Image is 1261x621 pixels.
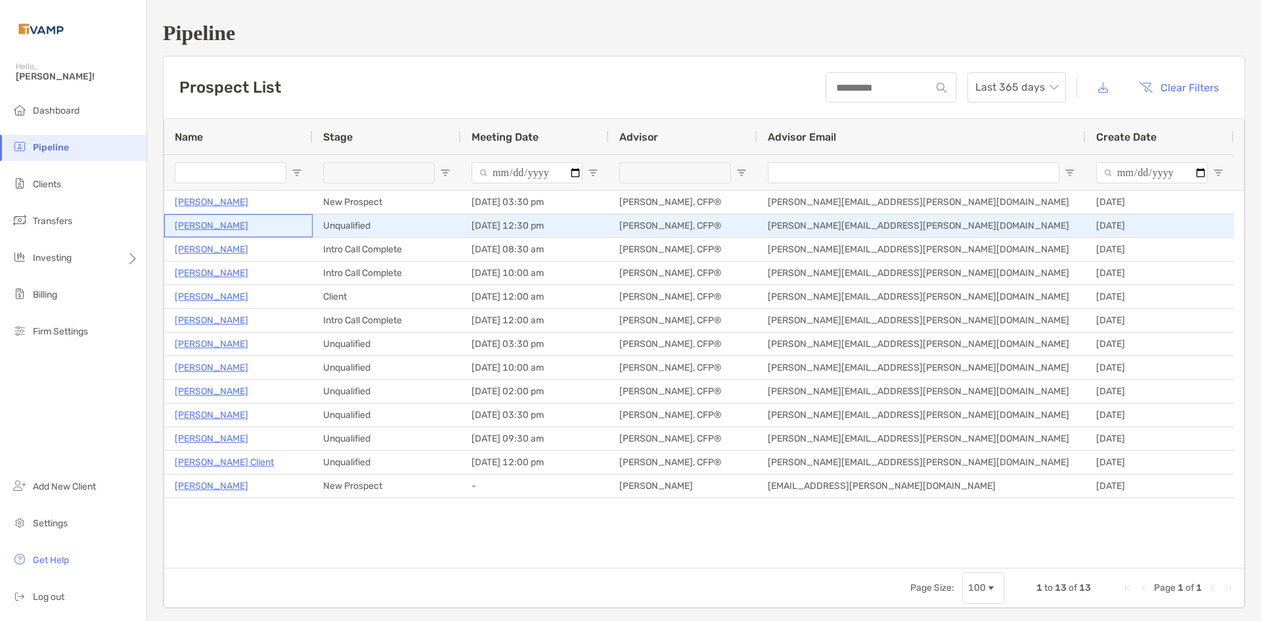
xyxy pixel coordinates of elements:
button: Open Filter Menu [736,168,747,178]
div: [PERSON_NAME], CFP® [609,309,757,332]
div: [PERSON_NAME], CFP® [609,214,757,237]
div: New Prospect [313,191,461,214]
p: [PERSON_NAME] [175,430,248,447]
a: [PERSON_NAME] [175,288,248,305]
div: 100 [968,582,986,593]
a: [PERSON_NAME] [175,312,248,329]
a: [PERSON_NAME] [175,407,248,423]
div: Next Page [1207,583,1218,593]
img: clients icon [12,175,28,191]
img: Zoe Logo [16,5,66,53]
span: to [1044,582,1053,593]
div: [PERSON_NAME][EMAIL_ADDRESS][PERSON_NAME][DOMAIN_NAME] [757,333,1086,356]
img: logout icon [12,588,28,604]
button: Open Filter Menu [1213,168,1224,178]
div: [DATE] [1086,451,1234,474]
span: Add New Client [33,481,96,492]
span: 1 [1196,582,1202,593]
div: [DATE] 03:30 pm [461,333,609,356]
span: 13 [1055,582,1067,593]
div: [DATE] [1086,380,1234,403]
div: [DATE] [1086,403,1234,426]
div: [DATE] 09:30 am [461,427,609,450]
div: First Page [1122,583,1133,593]
span: 1 [1036,582,1042,593]
span: Transfers [33,216,72,227]
div: [DATE] [1086,285,1234,308]
div: [DATE] [1086,474,1234,497]
div: [PERSON_NAME][EMAIL_ADDRESS][PERSON_NAME][DOMAIN_NAME] [757,214,1086,237]
div: - [461,474,609,497]
button: Open Filter Menu [1065,168,1075,178]
a: [PERSON_NAME] [175,241,248,258]
div: [DATE] 08:30 am [461,238,609,261]
img: billing icon [12,286,28,302]
div: [PERSON_NAME], CFP® [609,451,757,474]
a: [PERSON_NAME] [175,265,248,281]
a: [PERSON_NAME] [175,359,248,376]
span: Meeting Date [472,131,539,143]
div: Unqualified [313,333,461,356]
p: [PERSON_NAME] [175,194,248,210]
div: Unqualified [313,214,461,237]
div: [DATE] 03:30 pm [461,191,609,214]
span: 13 [1079,582,1091,593]
div: Page Size [962,572,1005,604]
div: Previous Page [1138,583,1149,593]
div: [PERSON_NAME], CFP® [609,403,757,426]
div: [PERSON_NAME], CFP® [609,262,757,285]
button: Open Filter Menu [588,168,598,178]
div: Unqualified [313,380,461,403]
a: [PERSON_NAME] [175,383,248,400]
div: [PERSON_NAME][EMAIL_ADDRESS][PERSON_NAME][DOMAIN_NAME] [757,427,1086,450]
div: [PERSON_NAME][EMAIL_ADDRESS][PERSON_NAME][DOMAIN_NAME] [757,309,1086,332]
div: [PERSON_NAME], CFP® [609,356,757,379]
div: [PERSON_NAME][EMAIL_ADDRESS][PERSON_NAME][DOMAIN_NAME] [757,285,1086,308]
div: [PERSON_NAME][EMAIL_ADDRESS][PERSON_NAME][DOMAIN_NAME] [757,191,1086,214]
div: [DATE] [1086,191,1234,214]
span: Create Date [1096,131,1157,143]
img: pipeline icon [12,139,28,154]
div: [PERSON_NAME][EMAIL_ADDRESS][PERSON_NAME][DOMAIN_NAME] [757,262,1086,285]
div: New Prospect [313,474,461,497]
p: [PERSON_NAME] [175,478,248,494]
div: Unqualified [313,403,461,426]
div: [EMAIL_ADDRESS][PERSON_NAME][DOMAIN_NAME] [757,474,1086,497]
a: [PERSON_NAME] [175,336,248,352]
div: Unqualified [313,356,461,379]
div: Intro Call Complete [313,262,461,285]
div: [PERSON_NAME] [609,474,757,497]
button: Open Filter Menu [292,168,302,178]
div: [DATE] [1086,333,1234,356]
span: Billing [33,289,57,300]
img: settings icon [12,515,28,530]
h3: Prospect List [179,78,281,97]
div: [DATE] [1086,427,1234,450]
div: [DATE] 10:00 am [461,356,609,379]
input: Meeting Date Filter Input [472,162,583,183]
input: Name Filter Input [175,162,286,183]
span: Last 365 days [975,73,1058,102]
div: [PERSON_NAME][EMAIL_ADDRESS][PERSON_NAME][DOMAIN_NAME] [757,238,1086,261]
span: of [1069,582,1077,593]
img: transfers icon [12,212,28,228]
span: Investing [33,252,72,264]
div: [DATE] [1086,356,1234,379]
span: Log out [33,591,64,603]
span: Pipeline [33,142,69,153]
input: Advisor Email Filter Input [768,162,1059,183]
div: [PERSON_NAME][EMAIL_ADDRESS][PERSON_NAME][DOMAIN_NAME] [757,356,1086,379]
a: [PERSON_NAME] Client [175,454,274,471]
div: [PERSON_NAME][EMAIL_ADDRESS][PERSON_NAME][DOMAIN_NAME] [757,403,1086,426]
div: [PERSON_NAME], CFP® [609,191,757,214]
h1: Pipeline [163,21,1245,45]
div: Client [313,285,461,308]
input: Create Date Filter Input [1096,162,1208,183]
div: Intro Call Complete [313,238,461,261]
div: [PERSON_NAME][EMAIL_ADDRESS][PERSON_NAME][DOMAIN_NAME] [757,380,1086,403]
